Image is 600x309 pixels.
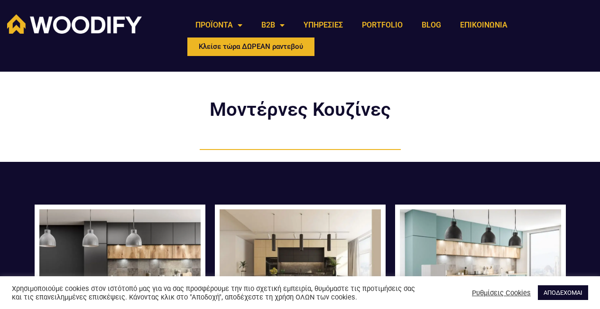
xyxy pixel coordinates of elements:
a: PORTFOLIO [352,14,412,36]
span: Κλείσε τώρα ΔΩΡΕΑΝ ραντεβού [199,43,303,50]
h2: Μοντέρνες Κουζίνες [186,100,414,119]
a: ΑΠΟΔΕΧΟΜΑΙ [538,285,588,300]
a: Κλείσε τώρα ΔΩΡΕΑΝ ραντεβού [186,36,316,57]
a: ΠΡΟΪΟΝΤΑ [186,14,252,36]
nav: Menu [186,14,517,36]
a: ΥΠΗΡΕΣΙΕΣ [294,14,352,36]
a: Ρυθμίσεις Cookies [472,289,531,297]
a: BLOG [412,14,451,36]
img: Woodify [7,14,142,34]
div: Χρησιμοποιούμε cookies στον ιστότοπό μας για να σας προσφέρουμε την πιο σχετική εμπειρία, θυμόμασ... [12,284,415,301]
a: B2B [252,14,294,36]
a: ΕΠΙΚΟΙΝΩΝΙΑ [451,14,517,36]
